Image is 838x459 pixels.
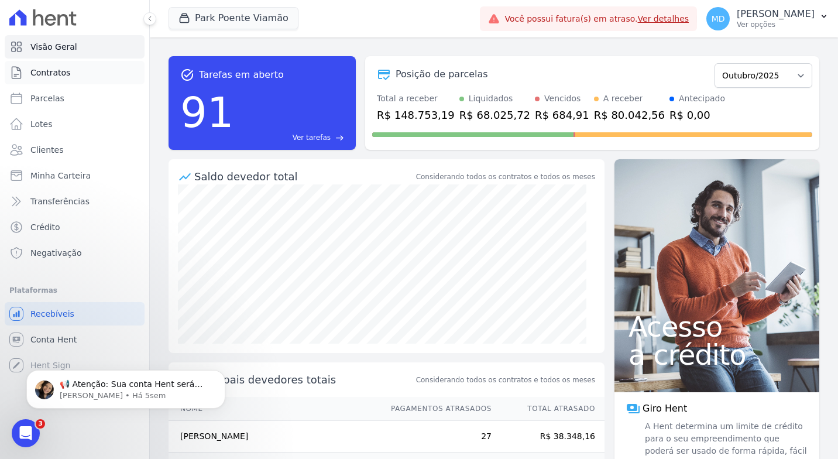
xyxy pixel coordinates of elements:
[36,419,45,429] span: 3
[396,67,488,81] div: Posição de parcelas
[5,190,145,213] a: Transferências
[335,133,344,142] span: east
[459,107,530,123] div: R$ 68.025,72
[628,313,805,341] span: Acesso
[51,45,202,56] p: Message from Adriane, sent Há 5sem
[30,67,70,78] span: Contratos
[30,118,53,130] span: Lotes
[737,20,815,29] p: Ver opções
[638,14,689,23] a: Ver detalhes
[5,328,145,351] a: Conta Hent
[5,215,145,239] a: Crédito
[643,402,687,416] span: Giro Hent
[5,241,145,265] a: Negativação
[12,419,40,447] iframe: Intercom live chat
[30,170,91,181] span: Minha Carteira
[30,334,77,345] span: Conta Hent
[469,93,513,105] div: Liquidados
[180,68,194,82] span: task_alt
[5,164,145,187] a: Minha Carteira
[5,302,145,326] a: Recebíveis
[30,144,63,156] span: Clientes
[377,107,455,123] div: R$ 148.753,19
[544,93,581,105] div: Vencidos
[30,196,90,207] span: Transferências
[737,8,815,20] p: [PERSON_NAME]
[30,247,82,259] span: Negativação
[669,107,725,123] div: R$ 0,00
[30,41,77,53] span: Visão Geral
[492,421,605,453] td: R$ 38.348,16
[9,345,243,427] iframe: Intercom notifications mensagem
[239,132,344,143] a: Ver tarefas east
[293,132,331,143] span: Ver tarefas
[30,93,64,104] span: Parcelas
[380,421,492,453] td: 27
[594,107,665,123] div: R$ 80.042,56
[5,138,145,162] a: Clientes
[199,68,284,82] span: Tarefas em aberto
[416,172,595,182] div: Considerando todos os contratos e todos os meses
[5,87,145,110] a: Parcelas
[535,107,589,123] div: R$ 684,91
[169,421,380,453] td: [PERSON_NAME]
[712,15,725,23] span: MD
[30,221,60,233] span: Crédito
[603,93,643,105] div: A receber
[377,93,455,105] div: Total a receber
[180,82,234,143] div: 91
[628,341,805,369] span: a crédito
[504,13,689,25] span: Você possui fatura(s) em atraso.
[5,61,145,84] a: Contratos
[9,283,140,297] div: Plataformas
[492,397,605,421] th: Total Atrasado
[416,375,595,385] span: Considerando todos os contratos e todos os meses
[5,112,145,136] a: Lotes
[679,93,725,105] div: Antecipado
[380,397,492,421] th: Pagamentos Atrasados
[169,397,380,421] th: Nome
[51,34,200,358] span: 📢 Atenção: Sua conta Hent será migrada para a Conta Arke! Estamos trazendo para você uma nova con...
[5,35,145,59] a: Visão Geral
[194,169,414,184] div: Saldo devedor total
[194,372,414,388] span: Principais devedores totais
[169,7,298,29] button: Park Poente Viamão
[30,308,74,320] span: Recebíveis
[697,2,838,35] button: MD [PERSON_NAME] Ver opções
